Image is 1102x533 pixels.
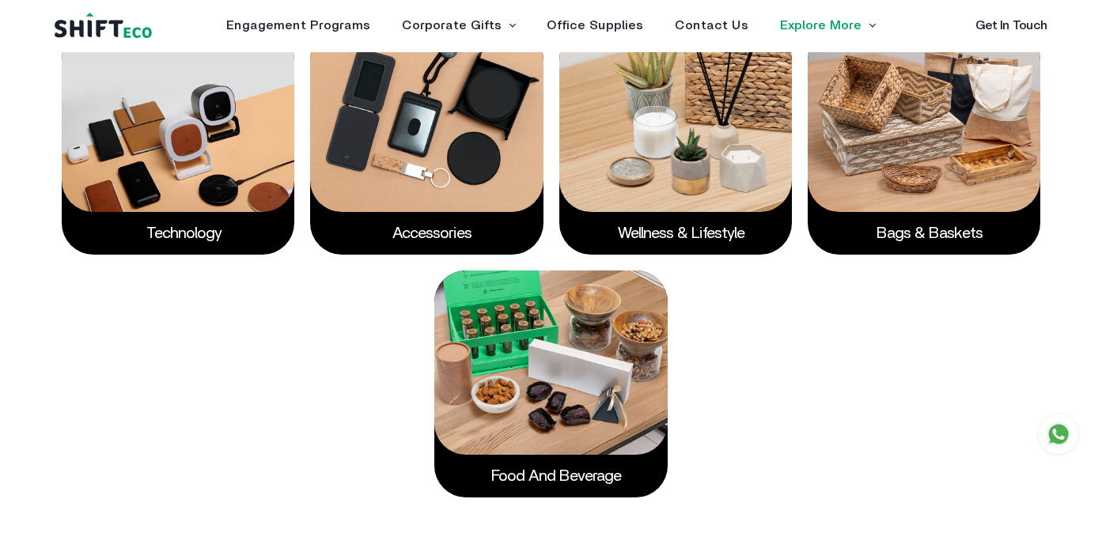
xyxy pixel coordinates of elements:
[547,19,643,32] a: Office Supplies
[675,19,748,32] a: Contact Us
[62,28,294,213] img: technology.png
[146,225,210,241] a: Technology
[392,225,460,241] a: Accessories
[808,28,1040,213] img: bags.png
[559,28,792,213] img: lifestyle.png
[780,19,862,32] a: Explore More
[491,468,610,484] a: Food and Beverage
[434,270,667,455] img: foods.png
[975,19,1047,32] a: Get In Touch
[618,225,733,241] a: Wellness & Lifestyle
[226,19,370,32] a: Engagement Programs
[402,19,502,32] a: Corporate Gifts
[877,225,971,241] a: Bags & Baskets
[310,28,543,213] img: accessories_1f29f8c0-6949-4701-a5f9-45fb7650ad83.png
